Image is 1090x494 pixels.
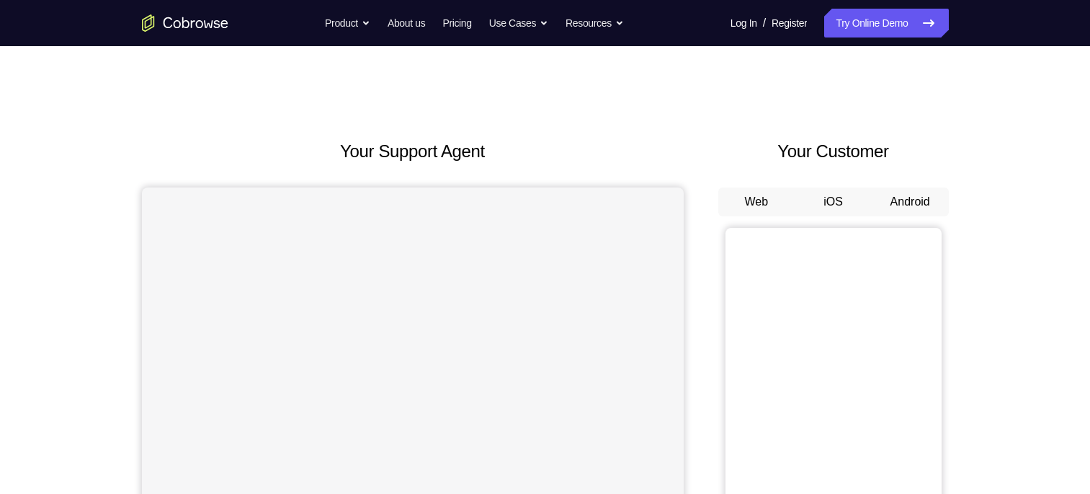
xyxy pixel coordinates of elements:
[824,9,948,38] a: Try Online Demo
[566,9,624,38] button: Resources
[142,14,228,32] a: Go to the home page
[772,9,807,38] a: Register
[142,138,684,164] h2: Your Support Agent
[718,188,795,216] button: Web
[731,9,757,38] a: Log In
[718,138,949,164] h2: Your Customer
[388,9,425,38] a: About us
[795,188,872,216] button: iOS
[872,188,949,216] button: Android
[489,9,548,38] button: Use Cases
[763,14,766,32] span: /
[325,9,370,38] button: Product
[442,9,471,38] a: Pricing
